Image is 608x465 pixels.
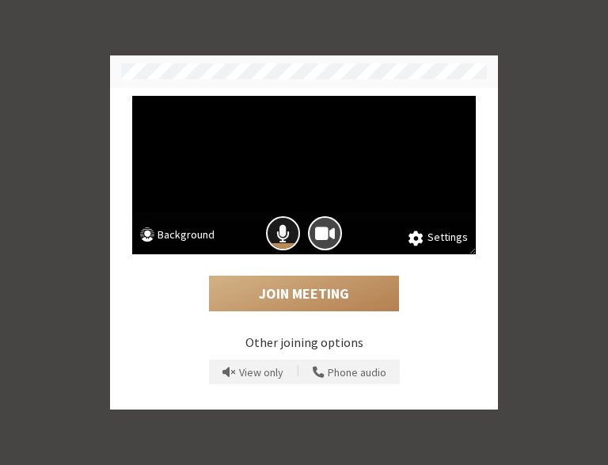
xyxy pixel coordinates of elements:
button: Use your phone for mic and speaker while you view the meeting on this device. [307,360,392,385]
button: Join Meeting [209,276,399,312]
button: Mic is on [266,216,300,250]
button: Background [140,227,215,246]
span: | [297,362,299,383]
span: View only [239,367,283,379]
p: Other joining options [132,333,476,352]
button: Settings [408,229,468,246]
button: Camera is on [308,216,342,250]
span: Phone audio [328,367,386,379]
button: Prevent echo when there is already an active mic and speaker in the room. [217,360,289,385]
